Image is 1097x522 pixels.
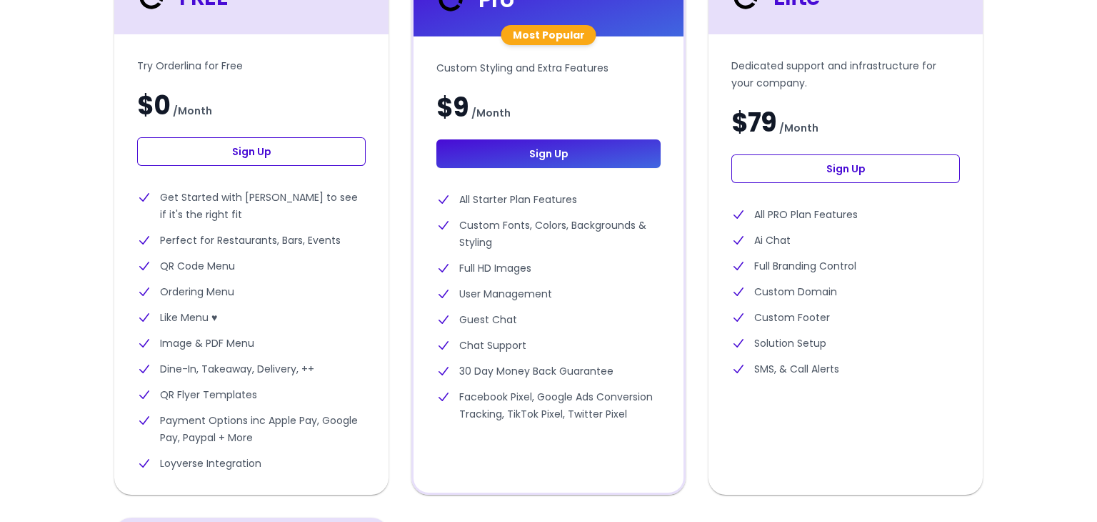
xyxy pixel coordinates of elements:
[137,412,366,446] li: Payment Options inc Apple Pay, Google Pay, Paypal + More
[731,360,960,378] li: SMS, & Call Alerts
[436,337,661,354] li: Chat Support
[731,109,776,137] span: $79
[137,92,170,120] span: $0
[731,335,960,352] li: Solution Setup
[436,388,661,423] li: Facebook Pixel, Google Ads Conversion Tracking, TikTok Pixel, Twitter Pixel
[137,283,366,300] li: Ordering Menu
[731,57,960,92] p: Dedicated support and infrastructure for your company.
[471,104,511,122] span: / Month
[137,57,366,74] p: Try Orderlina for Free
[436,363,661,380] li: 30 Day Money Back Guarantee
[137,189,366,223] li: Get Started with [PERSON_NAME] to see if it's the right fit
[731,257,960,275] li: Full Branding Control
[436,217,661,251] li: Custom Fonts, Colors, Backgrounds & Styling
[779,119,818,137] span: / Month
[731,206,960,223] li: All PRO Plan Features
[436,285,661,302] li: User Management
[137,309,366,326] li: Like Menu ♥
[436,94,469,122] span: $9
[436,59,661,77] p: Custom Styling and Extra Features
[137,386,366,403] li: QR Flyer Templates
[731,309,960,326] li: Custom Footer
[436,260,661,277] li: Full HD Images
[501,25,596,45] div: Most Popular
[137,232,366,249] li: Perfect for Restaurants, Bars, Events
[436,311,661,328] li: Guest Chat
[137,360,366,378] li: Dine-In, Takeaway, Delivery, ++
[731,154,960,183] a: Sign Up
[137,335,366,352] li: Image & PDF Menu
[137,257,366,275] li: QR Code Menu
[731,283,960,300] li: Custom Domain
[436,191,661,208] li: All Starter Plan Features
[731,232,960,249] li: Ai Chat
[137,455,366,472] li: Loyverse Integration
[137,137,366,166] a: Sign Up
[436,139,661,168] a: Sign Up
[173,102,212,119] span: / Month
